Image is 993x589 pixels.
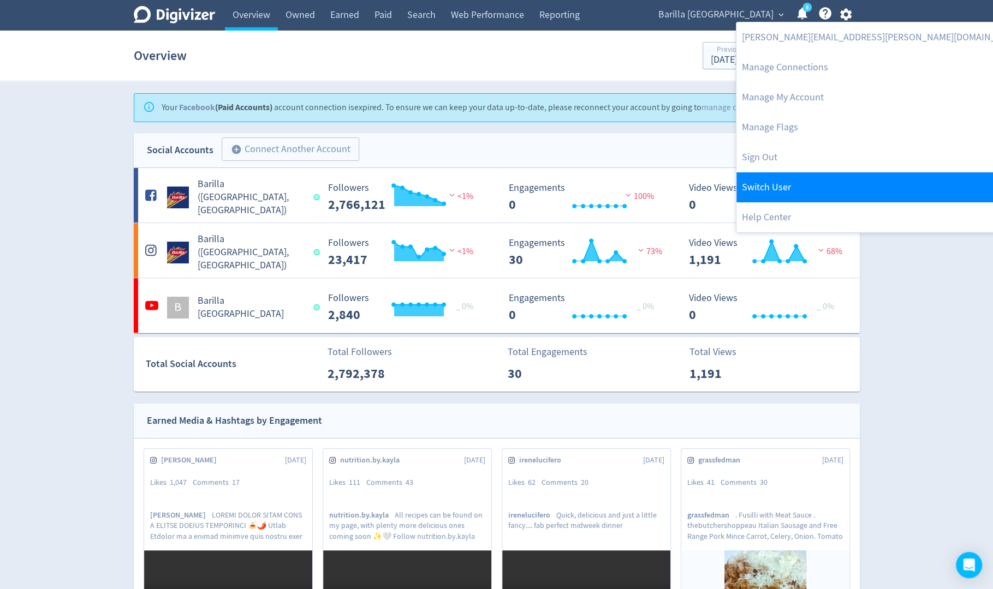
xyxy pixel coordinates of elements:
div: Open Intercom Messenger [956,552,982,578]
